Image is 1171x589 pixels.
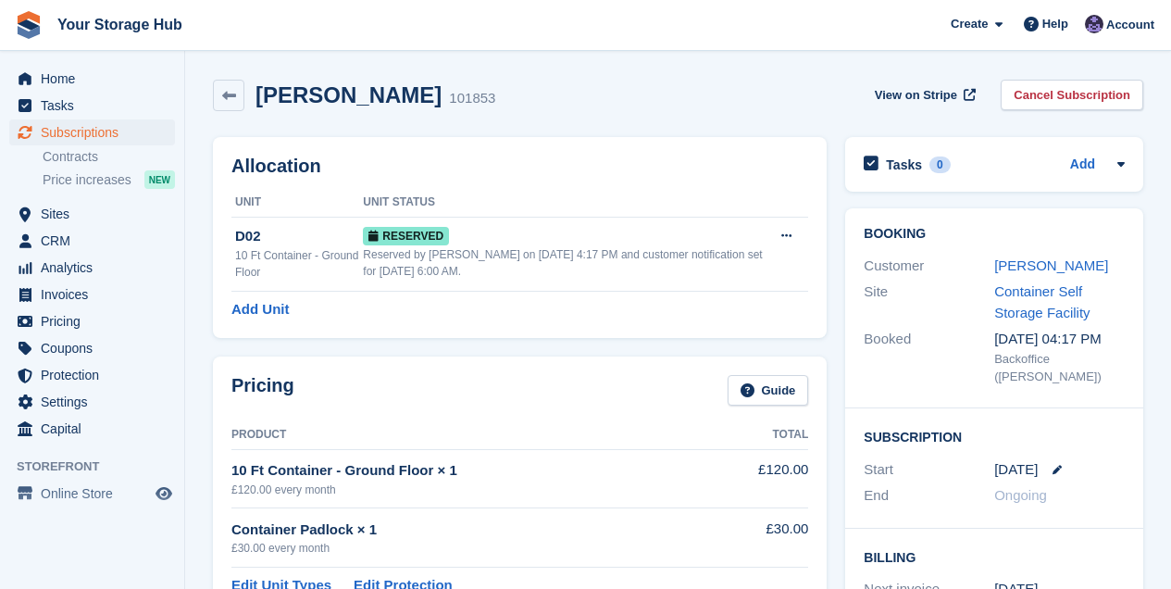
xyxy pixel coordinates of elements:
[153,482,175,505] a: Preview store
[994,459,1038,481] time: 2025-08-24 00:00:00 UTC
[231,375,294,406] h2: Pricing
[864,227,1125,242] h2: Booking
[363,188,769,218] th: Unit Status
[41,255,152,281] span: Analytics
[1106,16,1154,34] span: Account
[864,427,1125,445] h2: Subscription
[875,86,957,105] span: View on Stripe
[449,88,495,109] div: 101853
[231,520,704,541] div: Container Padlock × 1
[41,416,152,442] span: Capital
[867,80,979,110] a: View on Stripe
[231,420,704,450] th: Product
[994,257,1108,273] a: [PERSON_NAME]
[41,228,152,254] span: CRM
[43,171,131,189] span: Price increases
[235,226,363,247] div: D02
[864,547,1125,566] h2: Billing
[41,481,152,507] span: Online Store
[704,449,808,508] td: £120.00
[41,362,152,388] span: Protection
[41,93,152,119] span: Tasks
[9,481,175,507] a: menu
[15,11,43,39] img: stora-icon-8386f47178a22dfd0bd8f6a31ec36ba5ce8667c1dd55bd0f319d3a0aa187defe.svg
[994,350,1125,386] div: Backoffice ([PERSON_NAME])
[9,362,175,388] a: menu
[41,389,152,415] span: Settings
[235,247,363,281] div: 10 Ft Container - Ground Floor
[231,299,289,320] a: Add Unit
[929,157,951,173] div: 0
[231,460,704,482] div: 10 Ft Container - Ground Floor × 1
[41,201,152,227] span: Sites
[9,228,175,254] a: menu
[864,282,994,323] div: Site
[231,156,808,177] h2: Allocation
[9,308,175,334] a: menu
[41,335,152,361] span: Coupons
[704,508,808,567] td: £30.00
[9,416,175,442] a: menu
[864,329,994,386] div: Booked
[704,420,808,450] th: Total
[994,487,1047,503] span: Ongoing
[144,170,175,189] div: NEW
[864,485,994,507] div: End
[9,93,175,119] a: menu
[1085,15,1103,33] img: Liam Beddard
[231,188,363,218] th: Unit
[864,256,994,277] div: Customer
[1042,15,1068,33] span: Help
[255,82,442,107] h2: [PERSON_NAME]
[363,227,449,245] span: Reserved
[41,119,152,145] span: Subscriptions
[41,282,152,307] span: Invoices
[951,15,988,33] span: Create
[728,375,809,406] a: Guide
[994,329,1125,350] div: [DATE] 04:17 PM
[231,482,704,498] div: £120.00 every month
[43,148,175,166] a: Contracts
[886,157,922,173] h2: Tasks
[9,335,175,361] a: menu
[41,308,152,334] span: Pricing
[1070,155,1095,176] a: Add
[864,459,994,481] div: Start
[9,282,175,307] a: menu
[9,255,175,281] a: menu
[231,540,704,557] div: £30.00 every month
[50,9,190,40] a: Your Storage Hub
[363,246,769,280] div: Reserved by [PERSON_NAME] on [DATE] 4:17 PM and customer notification set for [DATE] 6:00 AM.
[17,457,184,476] span: Storefront
[994,283,1090,320] a: Container Self Storage Facility
[9,119,175,145] a: menu
[41,66,152,92] span: Home
[9,201,175,227] a: menu
[9,66,175,92] a: menu
[1001,80,1143,110] a: Cancel Subscription
[9,389,175,415] a: menu
[43,169,175,190] a: Price increases NEW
